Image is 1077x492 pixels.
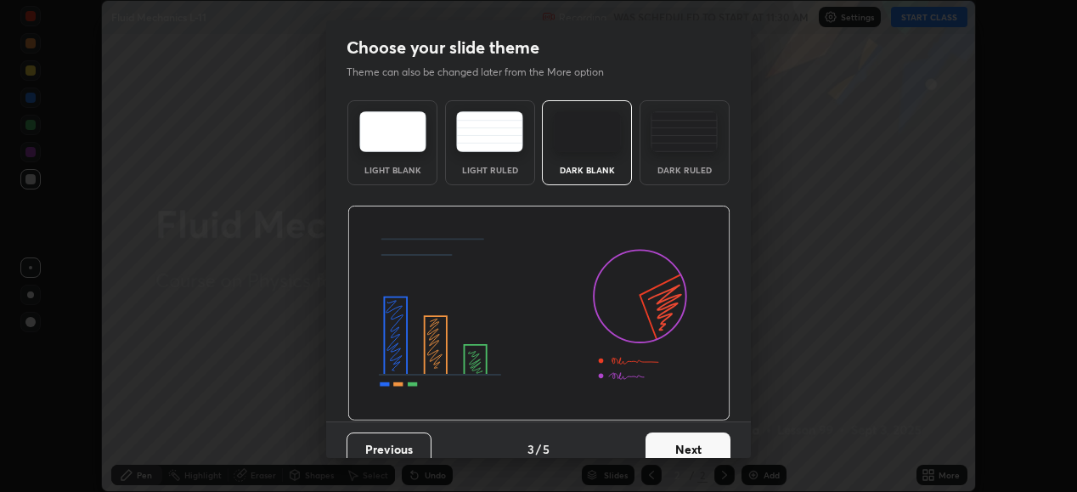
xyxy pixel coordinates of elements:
[543,440,550,458] h4: 5
[347,37,539,59] h2: Choose your slide theme
[347,65,622,80] p: Theme can also be changed later from the More option
[358,166,426,174] div: Light Blank
[651,111,718,152] img: darkRuledTheme.de295e13.svg
[553,166,621,174] div: Dark Blank
[536,440,541,458] h4: /
[347,433,431,467] button: Previous
[646,433,730,467] button: Next
[456,166,524,174] div: Light Ruled
[359,111,426,152] img: lightTheme.e5ed3b09.svg
[651,166,719,174] div: Dark Ruled
[347,206,730,421] img: darkThemeBanner.d06ce4a2.svg
[554,111,621,152] img: darkTheme.f0cc69e5.svg
[456,111,523,152] img: lightRuledTheme.5fabf969.svg
[527,440,534,458] h4: 3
